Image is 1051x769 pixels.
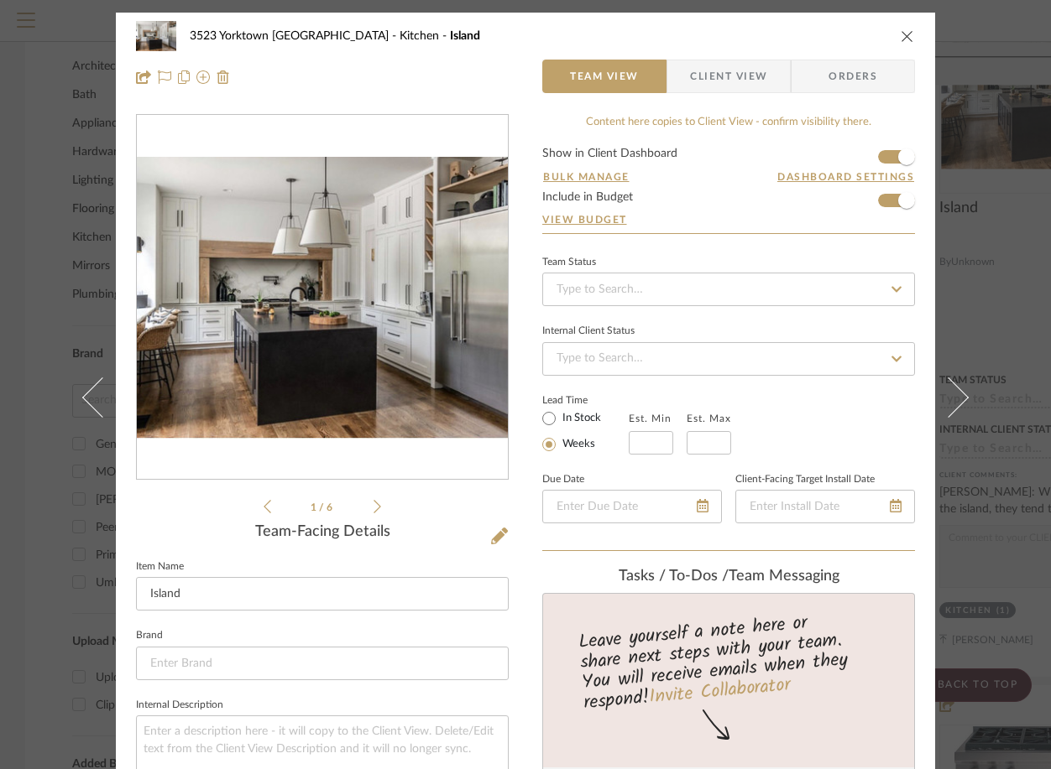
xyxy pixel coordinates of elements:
input: Enter Brand [136,647,509,680]
div: Team-Facing Details [136,523,509,542]
span: 1 [311,502,319,512]
input: Enter Due Date [542,490,722,523]
span: Kitchen [400,30,450,42]
a: Invite Collaborator [648,671,792,713]
div: Team Status [542,258,596,267]
label: Weeks [559,437,595,452]
img: 4fde62e6-f9f4-4b33-962c-2d7f46f381a0_436x436.jpg [137,157,508,439]
span: Client View [690,60,767,93]
div: Content here copies to Client View - confirm visibility there. [542,114,915,131]
img: Remove from project [217,70,230,84]
span: 3523 Yorktown [GEOGRAPHIC_DATA] [190,30,400,42]
div: Internal Client Status [542,327,635,335]
button: Bulk Manage [542,169,630,184]
span: Orders [810,60,896,93]
label: Due Date [542,475,584,484]
button: Dashboard Settings [776,169,915,184]
input: Type to Search… [542,342,915,376]
label: Client-Facing Target Install Date [735,475,875,484]
a: View Budget [542,213,915,226]
div: Leave yourself a note here or share next steps with your team. You will receive emails when they ... [541,605,918,717]
label: Est. Max [687,413,731,424]
span: Island [450,30,480,42]
label: Lead Time [542,392,629,408]
span: Team View [570,60,639,93]
label: Est. Min [629,413,672,424]
div: 0 [137,116,508,480]
span: Tasks / To-Dos / [619,569,729,584]
label: Item Name [136,563,184,571]
span: 6 [327,502,335,512]
div: team Messaging [542,568,915,586]
mat-radio-group: Select item type [542,408,629,455]
label: Internal Description [136,701,223,709]
label: In Stock [559,411,601,426]
span: / [319,502,327,512]
label: Brand [136,631,163,640]
button: close [900,29,915,44]
input: Enter Item Name [136,577,509,611]
input: Enter Install Date [735,490,915,523]
input: Type to Search… [542,273,915,306]
img: 4fde62e6-f9f4-4b33-962c-2d7f46f381a0_48x40.jpg [136,19,176,53]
